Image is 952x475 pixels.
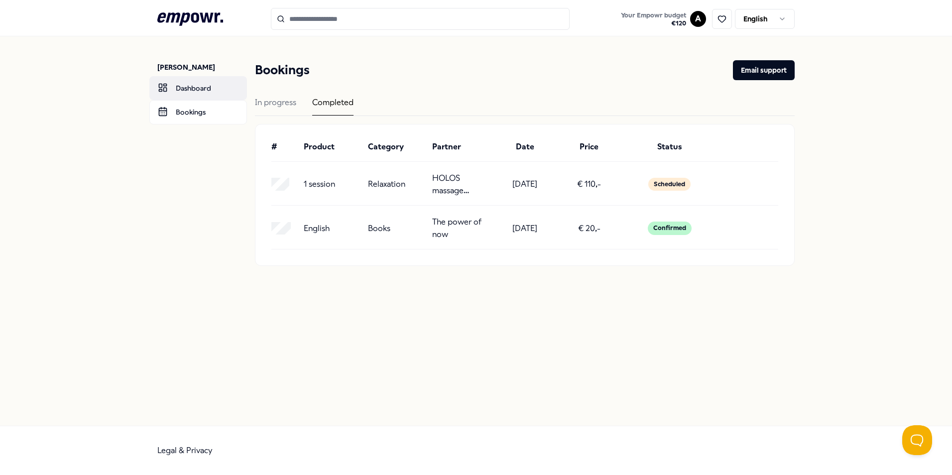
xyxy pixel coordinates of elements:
[304,222,330,235] p: English
[432,140,488,153] div: Partner
[432,216,488,241] p: The power of now
[621,11,686,19] span: Your Empowr budget
[157,446,213,455] a: Legal & Privacy
[617,8,690,29] a: Your Empowr budget€120
[690,11,706,27] button: A
[368,222,390,235] p: Books
[496,140,553,153] div: Date
[578,222,600,235] p: € 20,-
[577,178,601,191] p: € 110,-
[648,178,691,191] div: Scheduled
[625,140,714,153] div: Status
[255,96,296,116] div: In progress
[368,178,405,191] p: Relaxation
[157,62,247,72] p: [PERSON_NAME]
[149,100,247,124] a: Bookings
[561,140,617,153] div: Price
[312,96,354,116] div: Completed
[619,9,688,29] button: Your Empowr budget€120
[271,8,570,30] input: Search for products, categories or subcategories
[255,60,310,80] h1: Bookings
[149,76,247,100] a: Dashboard
[512,222,537,235] p: [DATE]
[432,172,488,197] p: HOLOS massage therapy
[621,19,686,27] span: € 120
[512,178,537,191] p: [DATE]
[304,178,335,191] p: 1 session
[368,140,424,153] div: Category
[648,222,692,235] div: Confirmed
[733,60,795,80] button: Email support
[271,140,296,153] div: #
[902,425,932,455] iframe: Help Scout Beacon - Open
[304,140,360,153] div: Product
